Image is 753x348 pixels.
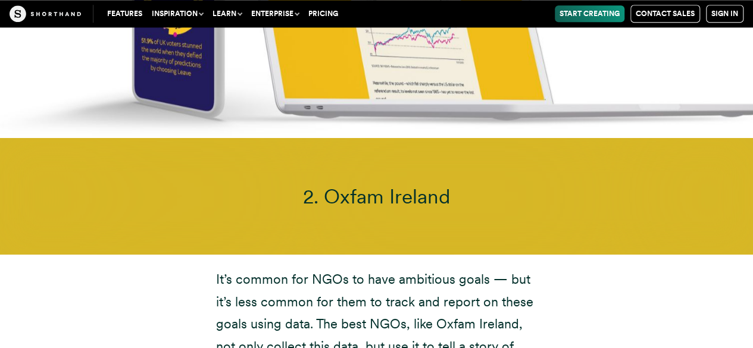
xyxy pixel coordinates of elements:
[630,5,700,23] a: Contact Sales
[102,5,147,22] a: Features
[304,5,343,22] a: Pricing
[246,5,304,22] button: Enterprise
[706,5,743,23] a: Sign in
[302,184,450,208] span: 2. Oxfam Ireland
[208,5,246,22] button: Learn
[555,5,624,22] a: Start Creating
[147,5,208,22] button: Inspiration
[10,5,81,22] img: The Craft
